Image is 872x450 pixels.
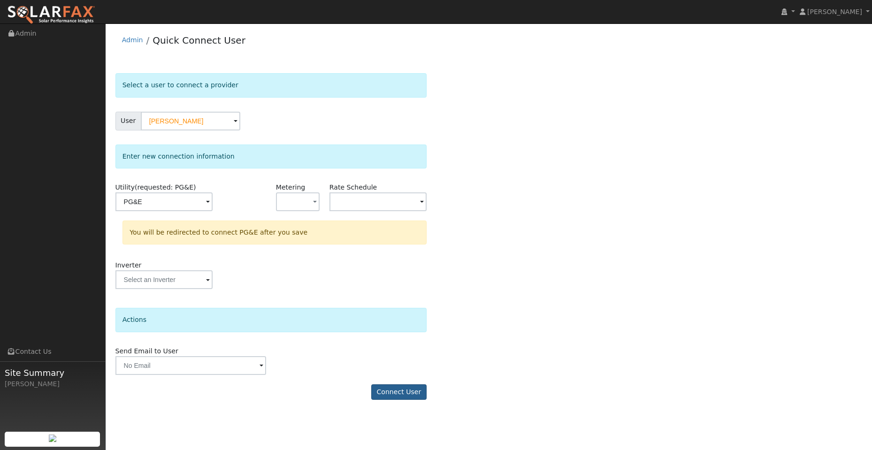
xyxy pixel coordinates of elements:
[371,384,427,400] button: Connect User
[115,183,196,192] label: Utility
[115,308,427,332] div: Actions
[7,5,95,25] img: SolarFax
[115,356,266,375] input: No Email
[49,435,56,442] img: retrieve
[122,36,143,44] a: Admin
[5,379,100,389] div: [PERSON_NAME]
[122,221,427,244] div: You will be redirected to connect PG&E after you save
[141,112,240,130] input: Select a User
[135,183,196,191] span: (requested: PG&E)
[115,145,427,168] div: Enter new connection information
[329,183,377,192] label: Rate Schedule
[115,260,142,270] label: Inverter
[276,183,306,192] label: Metering
[115,346,178,356] label: Send Email to User
[807,8,862,15] span: [PERSON_NAME]
[115,73,427,97] div: Select a user to connect a provider
[5,366,100,379] span: Site Summary
[115,112,141,130] span: User
[153,35,245,46] a: Quick Connect User
[115,270,213,289] input: Select an Inverter
[115,192,213,211] input: Select a Utility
